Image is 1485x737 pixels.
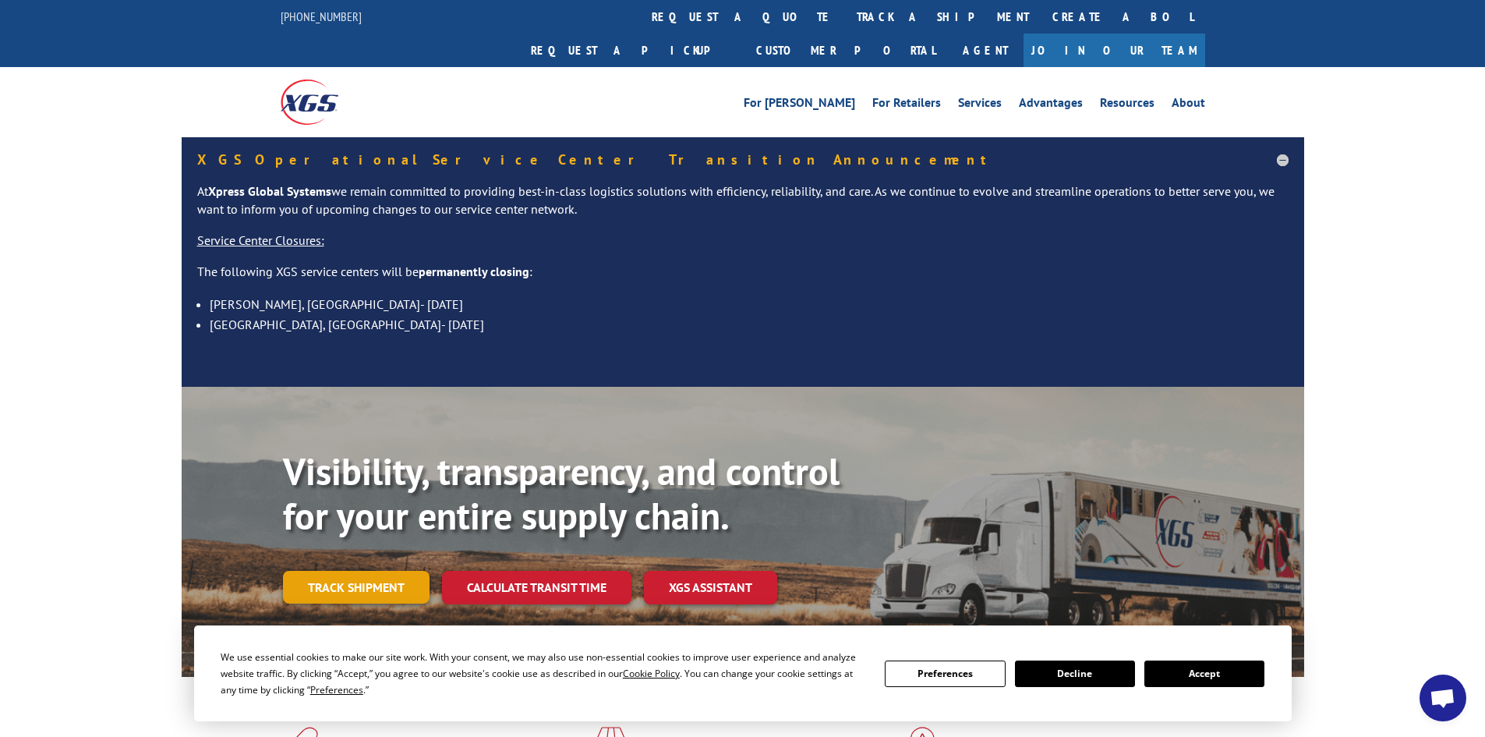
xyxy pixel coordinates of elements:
p: The following XGS service centers will be : [197,263,1289,294]
a: [PHONE_NUMBER] [281,9,362,24]
a: Track shipment [283,571,430,604]
button: Accept [1144,661,1264,687]
button: Decline [1015,661,1135,687]
a: Request a pickup [519,34,744,67]
a: Open chat [1420,675,1466,721]
a: Join Our Team [1024,34,1205,67]
u: Service Center Closures: [197,232,324,248]
a: Advantages [1019,97,1083,114]
a: Customer Portal [744,34,947,67]
span: Cookie Policy [623,667,680,680]
a: Services [958,97,1002,114]
a: Agent [947,34,1024,67]
a: For Retailers [872,97,941,114]
a: Calculate transit time [442,571,631,604]
a: About [1172,97,1205,114]
strong: Xpress Global Systems [208,183,331,199]
div: Cookie Consent Prompt [194,625,1292,721]
strong: permanently closing [419,264,529,279]
h5: XGS Operational Service Center Transition Announcement [197,153,1289,167]
span: Preferences [310,683,363,696]
button: Preferences [885,661,1005,687]
a: XGS ASSISTANT [644,571,777,604]
li: [PERSON_NAME], [GEOGRAPHIC_DATA]- [DATE] [210,294,1289,314]
li: [GEOGRAPHIC_DATA], [GEOGRAPHIC_DATA]- [DATE] [210,314,1289,335]
a: Resources [1100,97,1154,114]
b: Visibility, transparency, and control for your entire supply chain. [283,447,840,540]
p: At we remain committed to providing best-in-class logistics solutions with efficiency, reliabilit... [197,182,1289,232]
a: For [PERSON_NAME] [744,97,855,114]
div: We use essential cookies to make our site work. With your consent, we may also use non-essential ... [221,649,866,698]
